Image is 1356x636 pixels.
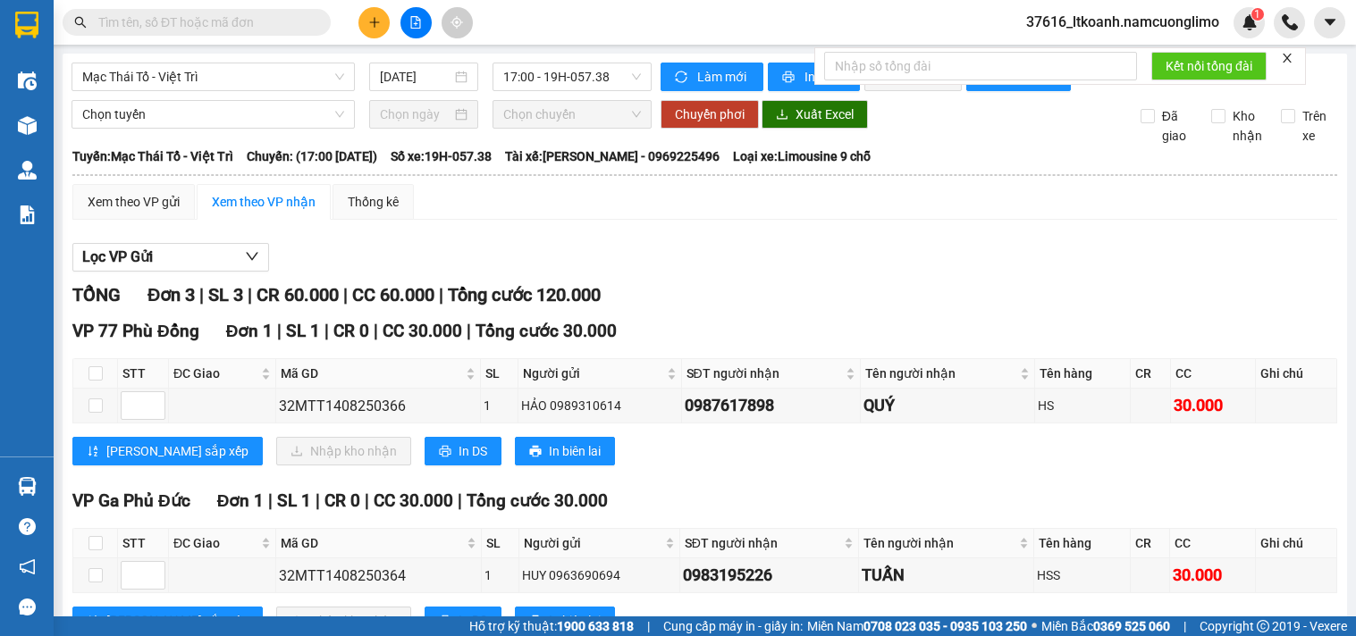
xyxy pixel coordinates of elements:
button: file-add [400,7,432,38]
span: TỔNG [72,284,121,305]
span: | [439,284,443,305]
th: STT [118,529,169,558]
span: caret-down [1322,14,1338,30]
span: printer [439,445,451,459]
img: warehouse-icon [18,116,37,135]
button: sort-ascending[PERSON_NAME] sắp xếp [72,437,263,465]
button: plus [358,7,390,38]
span: VP Ga Phủ Đức [72,490,190,511]
span: In DS [459,611,487,631]
div: 30.000 [1173,563,1252,588]
div: 1 [484,565,516,585]
span: Tài xế: [PERSON_NAME] - 0969225496 [505,146,720,166]
th: CC [1171,359,1256,389]
span: aim [451,16,463,29]
span: download [776,108,788,122]
span: plus [368,16,381,29]
span: Hỗ trợ kỹ thuật: [469,616,634,636]
span: | [647,616,650,636]
div: Xem theo VP gửi [88,192,180,212]
span: ĐC Giao [173,364,257,383]
span: CC 30.000 [374,490,453,511]
span: Chuyến: (17:00 [DATE]) [247,146,377,166]
div: HẢO 0989310614 [521,396,678,415]
span: sync [675,71,690,85]
button: caret-down [1314,7,1345,38]
button: Lọc VP Gửi [72,243,269,272]
span: | [467,321,471,341]
span: | [1183,616,1186,636]
span: Kết nối tổng đài [1166,56,1252,76]
div: Thống kê [348,192,399,212]
span: printer [529,615,542,629]
span: | [268,490,273,511]
span: Miền Bắc [1041,616,1170,636]
th: CR [1131,529,1171,558]
td: 32MTT1408250364 [276,558,482,593]
button: printerIn DS [425,607,501,635]
span: | [199,284,204,305]
span: copyright [1257,620,1269,632]
th: CR [1131,359,1171,389]
th: Ghi chú [1256,359,1337,389]
span: SĐT người nhận [685,533,840,553]
span: In biên lai [549,611,601,631]
td: 32MTT1408250366 [276,389,481,423]
img: warehouse-icon [18,71,37,90]
th: Tên hàng [1035,359,1132,389]
span: ⚪️ [1032,623,1037,630]
input: Nhập số tổng đài [824,52,1137,80]
span: printer [782,71,797,85]
img: logo-vxr [15,12,38,38]
span: 17:00 - 19H-057.38 [503,63,641,90]
span: SL 1 [277,490,311,511]
span: sort-ascending [87,615,99,629]
span: SĐT người nhận [686,364,842,383]
sup: 1 [1251,8,1264,21]
span: | [343,284,348,305]
span: file-add [409,16,422,29]
span: In biên lai [549,441,601,461]
button: Kết nối tổng đài [1151,52,1267,80]
div: 0983195226 [683,563,855,588]
th: Ghi chú [1256,529,1337,558]
button: printerIn biên lai [515,437,615,465]
button: downloadNhập kho nhận [276,437,411,465]
input: Chọn ngày [380,105,452,124]
th: SL [482,529,519,558]
span: [PERSON_NAME] sắp xếp [106,441,248,461]
div: QUÝ [863,393,1032,418]
strong: 0708 023 035 - 0935 103 250 [863,619,1027,633]
span: Tổng cước 120.000 [448,284,601,305]
span: CR 0 [333,321,369,341]
td: 0987617898 [682,389,861,423]
span: In DS [459,441,487,461]
img: icon-new-feature [1242,14,1258,30]
span: question-circle [19,518,36,535]
span: | [365,490,369,511]
td: 0983195226 [680,558,859,593]
span: Tên người nhận [865,364,1016,383]
span: Số xe: 19H-057.38 [391,146,492,166]
th: CC [1170,529,1256,558]
th: SL [481,359,518,389]
span: Loại xe: Limousine 9 chỗ [733,146,871,166]
span: CR 0 [324,490,360,511]
img: warehouse-icon [18,161,37,180]
button: printerIn biên lai [515,607,615,635]
span: down [245,249,259,264]
button: Chuyển phơi [661,100,759,129]
strong: 1900 633 818 [557,619,634,633]
strong: 0369 525 060 [1093,619,1170,633]
div: 0987617898 [685,393,857,418]
img: phone-icon [1282,14,1298,30]
span: Lọc VP Gửi [82,246,153,268]
span: notification [19,558,36,575]
span: SL 3 [208,284,243,305]
span: Người gửi [524,533,661,553]
span: SL 1 [286,321,320,341]
div: TUẤN [862,563,1031,588]
div: 32MTT1408250364 [279,565,478,587]
input: 14/08/2025 [380,67,452,87]
span: Chọn tuyến [82,101,344,128]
